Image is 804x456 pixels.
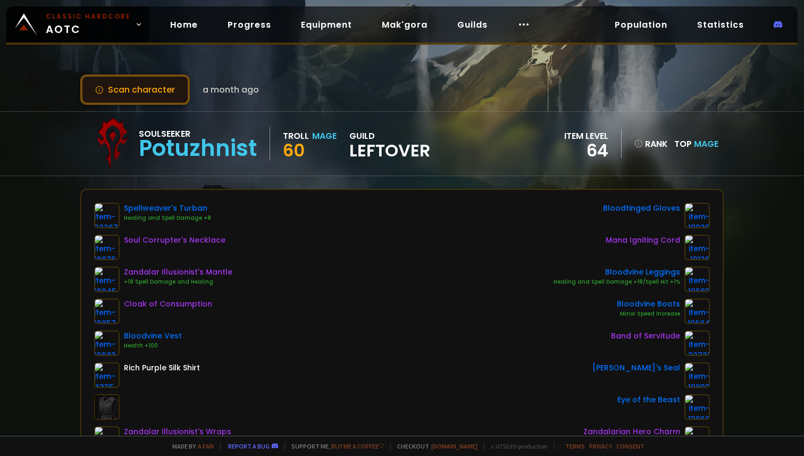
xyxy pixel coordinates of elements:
[198,442,214,450] a: a fan
[349,143,430,159] span: LEFTOVER
[80,74,190,105] button: Scan character
[684,362,710,388] img: item-19893
[616,442,644,450] a: Consent
[228,442,270,450] a: Report a bug
[564,129,608,143] div: item level
[124,278,232,286] div: +18 Spell Damage and Healing
[124,203,211,214] div: Spellweaver's Turban
[203,83,259,96] span: a month ago
[617,310,680,318] div: Minor Speed Increase
[606,235,680,246] div: Mana Igniting Cord
[162,14,206,36] a: Home
[684,299,710,324] img: item-19684
[284,442,384,450] span: Support me,
[219,14,280,36] a: Progress
[617,394,680,405] div: Eye of the Beast
[46,12,131,21] small: Classic Hardcore
[554,267,680,278] div: Bloodvine Leggings
[124,342,182,350] div: Health +100
[684,267,710,292] img: item-19683
[331,442,384,450] a: Buy me a coffee
[373,14,436,36] a: Mak'gora
[684,394,710,420] img: item-13968
[312,129,337,143] div: Mage
[689,14,752,36] a: Statistics
[124,214,211,222] div: Healing and Spell Damage +8
[592,362,680,374] div: [PERSON_NAME]'s Seal
[694,138,718,150] span: Mage
[583,426,680,437] div: Zandalarian Hero Charm
[292,14,361,36] a: Equipment
[124,235,225,246] div: Soul Corrupter's Necklace
[94,299,120,324] img: item-19857
[390,442,478,450] span: Checkout
[124,362,200,374] div: Rich Purple Silk Shirt
[94,267,120,292] img: item-19845
[684,203,710,228] img: item-19929
[94,330,120,356] img: item-19682
[349,129,430,159] div: guild
[139,140,257,156] div: Potuzhnist
[124,426,231,437] div: Zandalar Illusionist's Wraps
[684,235,710,260] img: item-19136
[611,330,680,342] div: Band of Servitude
[94,235,120,260] img: item-19876
[634,137,668,151] div: rank
[431,442,478,450] a: [DOMAIN_NAME]
[606,14,676,36] a: Population
[449,14,496,36] a: Guilds
[139,127,257,140] div: Soulseeker
[554,278,680,286] div: Healing and Spell Damage +18/Spell Hit +1%
[166,442,214,450] span: Made by
[124,267,232,278] div: Zandalar Illusionist's Mantle
[603,203,680,214] div: Bloodtinged Gloves
[46,12,131,37] span: AOTC
[6,6,149,43] a: Classic HardcoreAOTC
[617,299,680,310] div: Bloodvine Boots
[589,442,612,450] a: Privacy
[565,442,585,450] a: Terms
[283,138,305,162] span: 60
[124,330,182,342] div: Bloodvine Vest
[94,362,120,388] img: item-4335
[94,203,120,228] img: item-22267
[674,137,718,151] div: Top
[564,143,608,159] div: 64
[124,299,212,310] div: Cloak of Consumption
[684,330,710,356] img: item-22721
[484,442,548,450] span: v. d752d5 - production
[283,129,309,143] div: Troll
